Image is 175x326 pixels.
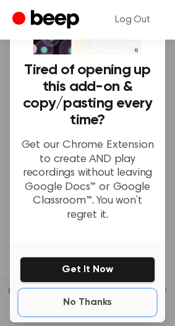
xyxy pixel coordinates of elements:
h3: Tired of opening up this add-on & copy/pasting every time? [20,62,155,129]
a: Beep [12,8,82,32]
a: Log Out [103,5,163,35]
button: Get It Now [20,257,155,283]
p: Get our Chrome Extension to create AND play recordings without leaving Google Docs™ or Google Cla... [20,139,155,222]
button: No Thanks [20,290,155,315]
